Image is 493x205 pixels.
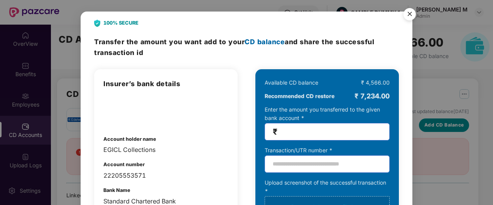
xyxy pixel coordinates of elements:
[103,162,145,167] b: Account number
[399,4,420,25] button: Close
[103,19,138,27] b: 100% SECURE
[265,146,390,155] div: Transaction/UTR number *
[103,136,156,142] b: Account holder name
[94,37,399,58] h3: Transfer the amount and share the successful transaction id
[103,187,130,193] b: Bank Name
[273,127,277,136] span: ₹
[103,78,228,89] h3: Insurer’s bank details
[245,38,285,46] span: CD balance
[103,145,228,155] div: EGICL Collections
[169,38,285,46] span: you want add to your
[103,171,228,180] div: 22205553571
[103,97,144,124] img: integrations
[94,20,100,27] img: svg+xml;base64,PHN2ZyB4bWxucz0iaHR0cDovL3d3dy53My5vcmcvMjAwMC9zdmciIHdpZHRoPSIyNCIgaGVpZ2h0PSIyOC...
[265,105,390,140] div: Enter the amount you transferred to the given bank account *
[265,92,334,100] b: Recommended CD restore
[399,5,420,26] img: svg+xml;base64,PHN2ZyB4bWxucz0iaHR0cDovL3d3dy53My5vcmcvMjAwMC9zdmciIHdpZHRoPSI1NiIgaGVpZ2h0PSI1Ni...
[355,91,390,102] div: ₹ 7,234.00
[265,78,318,87] div: Available CD balance
[361,78,390,87] div: ₹ 4,566.00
